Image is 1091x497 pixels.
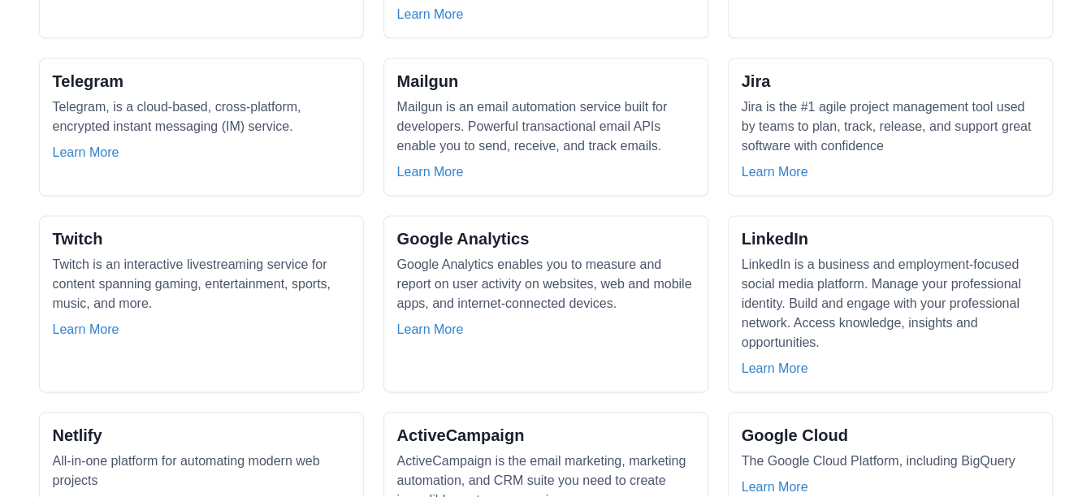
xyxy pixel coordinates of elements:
[742,478,808,497] a: Learn More
[53,452,350,491] p: All-in-one platform for automating modern web projects
[53,320,119,339] a: Learn More
[397,71,459,91] h2: Mailgun
[397,426,525,445] h2: ActiveCampaign
[742,162,808,182] a: Learn More
[742,255,1039,352] p: LinkedIn is a business and employment-focused social media platform. Manage your professional ide...
[742,97,1039,156] p: Jira is the #1 agile project management tool used by teams to plan, track, release, and support g...
[53,229,103,248] h2: Twitch
[742,229,808,248] h2: LinkedIn
[53,143,119,162] a: Learn More
[397,162,464,182] a: Learn More
[742,426,848,445] h2: Google Cloud
[397,97,695,156] p: Mailgun is an email automation service built for developers. Powerful transactional email APIs en...
[397,229,530,248] h2: Google Analytics
[53,426,102,445] h2: Netlify
[397,320,464,339] a: Learn More
[53,255,350,313] p: Twitch is an interactive livestreaming service for content spanning gaming, entertainment, sports...
[742,71,771,91] h2: Jira
[53,71,123,91] h2: Telegram
[397,5,464,24] a: Learn More
[53,97,350,136] p: Telegram, is a cloud-based, cross-platform, encrypted instant messaging (IM) service.
[397,255,695,313] p: Google Analytics enables you to measure and report on user activity on websites, web and mobile a...
[742,359,808,378] a: Learn More
[742,452,1015,471] p: The Google Cloud Platform, including BigQuery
